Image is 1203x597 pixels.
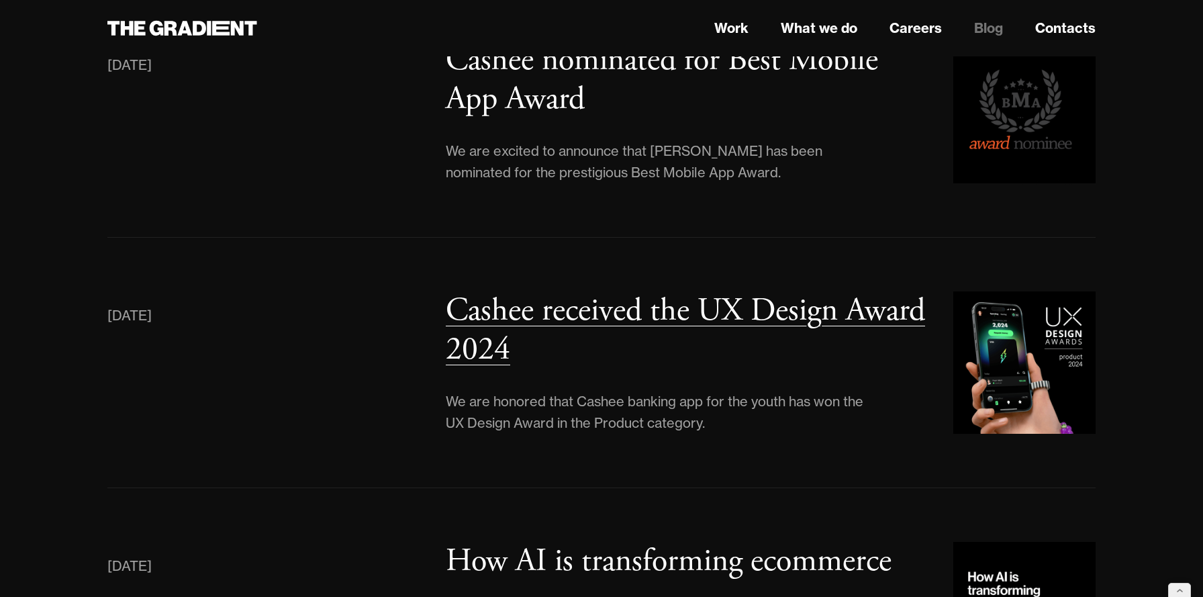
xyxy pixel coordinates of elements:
a: Careers [889,18,942,38]
a: [DATE]Cashee received the UX Design Award 2024We are honored that Cashee banking app for the yout... [107,291,1096,434]
div: We are excited to announce that [PERSON_NAME] has been nominated for the prestigious Best Mobile ... [446,140,873,183]
div: [DATE] [107,555,152,577]
a: Work [714,18,749,38]
a: Contacts [1035,18,1096,38]
h3: How AI is transforming ecommerce [446,541,892,582]
h3: Cashee received the UX Design Award 2024 [446,290,925,370]
a: What we do [781,18,857,38]
div: [DATE] [107,305,152,326]
a: [DATE]Cashee nominated for Best Mobile App AwardWe are excited to announce that [PERSON_NAME] has... [107,41,1096,183]
div: We are honored that Cashee banking app for the youth has won the UX Design Award in the Product c... [446,391,873,434]
div: [DATE] [107,54,152,76]
h3: Cashee nominated for Best Mobile App Award [446,40,878,120]
a: Blog [974,18,1003,38]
